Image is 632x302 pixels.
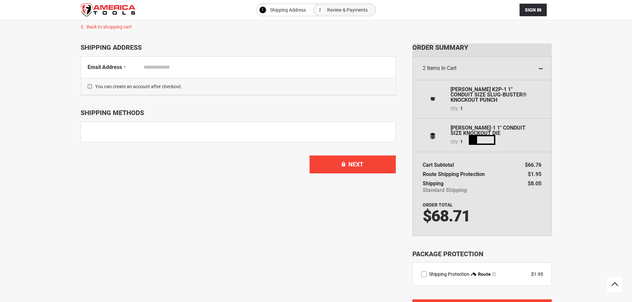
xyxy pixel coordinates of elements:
div: Package Protection [412,249,552,259]
span: Email Address [88,64,122,70]
div: Shipping Methods [81,109,396,117]
span: You can create an account after checkout. [81,78,395,95]
div: route shipping protection selector element [421,271,543,277]
a: Back to shopping cart [74,20,558,30]
span: Review & Payments [327,6,368,14]
a: store logo [81,3,135,17]
span: 2 [319,6,321,14]
button: Sign In [520,4,547,16]
img: Loading... [469,135,495,145]
div: $1.95 [531,271,543,277]
span: Sign In [525,7,541,13]
img: America Tools [81,3,135,17]
div: Shipping Address [81,43,396,51]
span: Next [348,161,363,168]
button: Next [310,155,396,173]
span: Learn more [492,272,496,276]
span: Shipping Protection [429,272,469,277]
span: Shipping Address [270,6,306,14]
span: 1 [261,6,264,14]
